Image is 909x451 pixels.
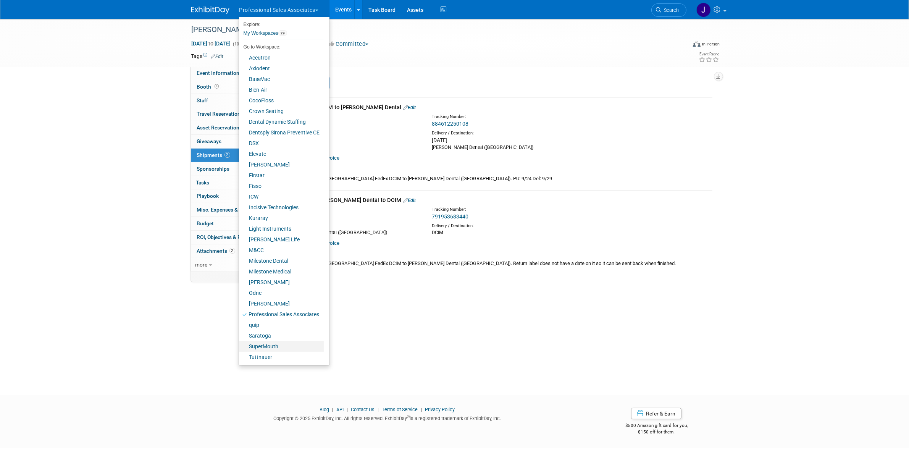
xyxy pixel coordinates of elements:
[224,152,230,158] span: 2
[376,407,381,412] span: |
[286,114,420,120] div: Courier:
[432,130,566,136] div: Delivery / Destination:
[239,138,324,149] a: DSX
[286,136,420,144] div: [DATE]
[229,248,235,254] span: 2
[239,245,324,255] a: M&CC
[432,229,566,236] div: DCIM
[382,407,418,412] a: Terms of Service
[286,223,420,229] div: Pick-up / Drop-Off:
[432,114,603,120] div: Tracking Number:
[286,120,420,128] div: FedEx
[282,168,712,175] div: Notes:
[191,6,229,14] img: ExhibitDay
[191,40,231,47] span: [DATE] [DATE]
[404,197,416,203] a: Edit
[243,27,324,40] a: My Workspaces29
[239,84,324,95] a: Bien-Air
[282,253,712,260] div: Notes:
[239,213,324,223] a: Kuraray
[191,203,270,217] a: Misc. Expenses & Credits
[432,121,468,127] a: 884612250108
[239,52,324,63] a: Accutron
[197,152,230,158] span: Shipments
[208,40,215,47] span: to
[318,240,343,246] a: Invoice
[196,179,210,186] span: Tasks
[191,176,270,189] a: Tasks
[432,136,566,144] div: [DATE]
[282,196,712,204] div: Canada FedEx [PERSON_NAME] Dental to DCIM
[191,66,270,80] a: Event Information
[595,429,718,435] div: $150 off for them.
[693,41,701,47] img: Format-Inperson.png
[432,207,603,213] div: Tracking Number:
[191,121,270,134] a: Asset Reservations2
[662,7,679,13] span: Search
[197,166,230,172] span: Sponsorships
[239,352,324,362] a: Tuttnauer
[336,407,344,412] a: API
[197,207,257,213] span: Misc. Expenses & Credits
[432,144,566,151] div: [PERSON_NAME] Dental ([GEOGRAPHIC_DATA])
[286,229,420,236] div: [PERSON_NAME] Dental ([GEOGRAPHIC_DATA])
[197,193,219,199] span: Playbook
[404,105,416,110] a: Edit
[191,413,584,422] div: Copyright © 2025 ExhibitDay, Inc. All rights reserved. ExhibitDay is a registered trademark of Ex...
[651,3,686,17] a: Search
[191,52,224,60] td: Tags
[239,255,324,266] a: Milestone Dental
[286,213,420,220] div: FedEx
[239,341,324,352] a: SuperMouth
[351,407,375,412] a: Contact Us
[278,30,287,36] span: 29
[239,159,324,170] a: [PERSON_NAME]
[286,207,420,213] div: Courier:
[239,234,324,245] a: [PERSON_NAME] Life
[197,234,248,240] span: ROI, Objectives & ROO
[239,181,324,191] a: Fisso
[197,248,235,254] span: Attachments
[239,320,324,330] a: quip
[232,42,251,47] span: (10 days)
[191,244,270,258] a: Attachments2
[239,170,324,181] a: Firstar
[239,288,324,298] a: Odne
[286,130,420,136] div: Pick-up / Drop-Off:
[282,103,712,112] div: Canada FedEx DCIM to [PERSON_NAME] Dental
[211,54,224,59] a: Edit
[702,41,720,47] div: In-Person
[239,298,324,309] a: [PERSON_NAME]
[419,407,424,412] span: |
[195,262,208,268] span: more
[699,52,719,56] div: Event Rating
[189,23,675,37] div: [PERSON_NAME] Dental 56279-2025
[191,107,270,121] a: Travel Reservations
[407,415,410,419] sup: ®
[345,407,350,412] span: |
[239,149,324,159] a: Elevate
[191,80,270,94] a: Booth
[330,407,335,412] span: |
[213,84,221,89] span: Booth not reserved yet
[197,138,222,144] span: Giveaways
[191,135,270,148] a: Giveaways
[425,407,455,412] a: Privacy Policy
[239,116,324,127] a: Dental Dynamic Staffing
[197,111,244,117] span: Travel Reservations
[191,189,270,203] a: Playbook
[326,40,371,48] button: Committed
[318,155,343,161] a: Invoice
[239,106,324,116] a: Crown Seating
[191,149,270,162] a: Shipments2
[239,127,324,138] a: Dentsply Sirona Preventive CE
[282,259,712,267] div: 1 wavelight box to [GEOGRAPHIC_DATA] FedEx DCIM to [PERSON_NAME] Dental ([GEOGRAPHIC_DATA]). Retu...
[197,70,240,76] span: Event Information
[239,191,324,202] a: ICW
[239,42,324,52] li: Go to Workspace:
[432,213,468,220] a: 791953683440
[641,40,720,51] div: Event Format
[239,277,324,288] a: [PERSON_NAME]
[239,95,324,106] a: CocoFloss
[191,162,270,176] a: Sponsorships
